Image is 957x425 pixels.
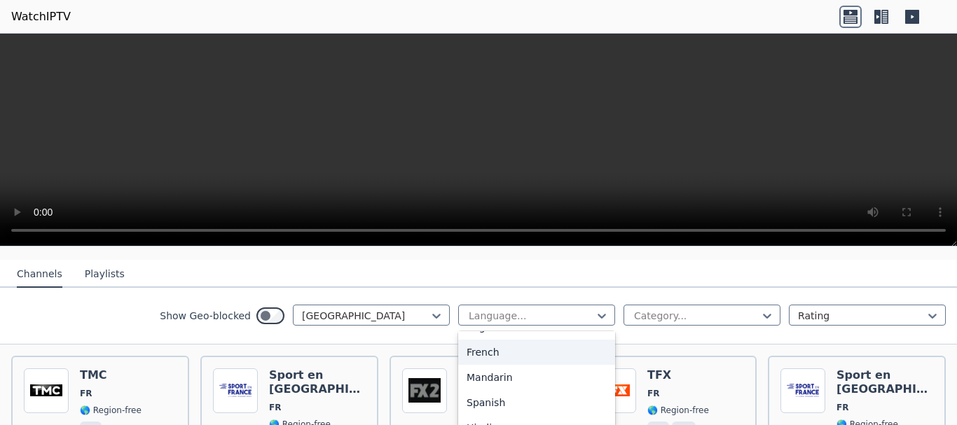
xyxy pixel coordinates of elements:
[458,340,615,365] div: French
[213,368,258,413] img: Sport en France
[836,368,933,396] h6: Sport en [GEOGRAPHIC_DATA]
[11,8,71,25] a: WatchIPTV
[269,368,366,396] h6: Sport en [GEOGRAPHIC_DATA]
[269,402,281,413] span: FR
[458,390,615,415] div: Spanish
[24,368,69,413] img: TMC
[402,368,447,413] img: FX 2
[647,368,709,382] h6: TFX
[160,309,251,323] label: Show Geo-blocked
[80,405,142,416] span: 🌎 Region-free
[17,261,62,288] button: Channels
[647,388,659,399] span: FR
[647,405,709,416] span: 🌎 Region-free
[85,261,125,288] button: Playlists
[780,368,825,413] img: Sport en France
[80,388,92,399] span: FR
[80,368,142,382] h6: TMC
[836,402,848,413] span: FR
[458,365,615,390] div: Mandarin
